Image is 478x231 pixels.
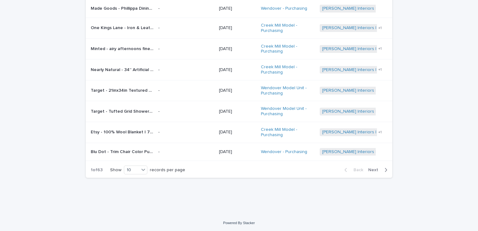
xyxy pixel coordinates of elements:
p: [DATE] [219,149,256,155]
a: [PERSON_NAME] Interiors | Inbound Shipment | 24040 [322,67,431,73]
p: - [158,6,214,11]
p: - [158,109,214,114]
a: Wendover Model Unit - Purchasing [261,85,315,96]
p: records per page [150,167,185,173]
p: Target - Tufted Grid Shower Curtain Cream - Hearth & Hand™ with Magnolia | 75533 [91,108,155,114]
p: Etsy - 100% Wool Blanket | 75574 [91,128,155,135]
p: Target - 21inx34in Textured Bath Mat - Casaluna warm brown | 75519 [91,87,155,93]
a: Creek Mill Model - Purchasing [261,127,315,138]
p: Made Goods - Phillippa Dining Chair SKU FURPHILLINACHGR9(replacement) | 75080 [91,5,155,11]
p: [DATE] [219,130,256,135]
span: + 1 [378,47,382,51]
span: + 1 [378,68,382,72]
tr: Etsy - 100% Wool Blanket | 75574Etsy - 100% Wool Blanket | 75574 -[DATE]Creek Mill Model - Purcha... [86,122,392,143]
tr: Nearly Natural - 34” Artificial River Fern Plant in Metal Planter with Stand DIY KIT | 75332Nearl... [86,59,392,80]
p: [DATE] [219,6,256,11]
tr: Target - 21inx34in Textured Bath Mat - Casaluna warm brown | 75519Target - 21inx34in Textured Bat... [86,80,392,101]
a: Creek Mill Model - Purchasing [261,23,315,33]
p: - [158,46,214,52]
p: Minted - airy afternoons fine art prints Dimensions 14in x 11in Format White Border Frame Natural... [91,45,155,52]
p: Show [110,167,121,173]
tr: One Kings Lane - Iron & Leather Magazine Rack SKU75962025 | 75239One Kings Lane - Iron & Leather ... [86,18,392,38]
a: [PERSON_NAME] Interiors | Inbound Shipment | 24741 [322,88,430,93]
p: [DATE] [219,88,256,93]
p: [DATE] [219,46,256,52]
a: Wendover - Purchasing [261,149,307,155]
p: - [158,67,214,73]
p: [DATE] [219,67,256,73]
tr: Target - Tufted Grid Shower Curtain Cream - Hearth & Hand™ with Magnolia | 75533Target - Tufted G... [86,101,392,122]
a: Wendover Model Unit - Purchasing [261,106,315,117]
span: + 1 [378,131,382,134]
a: [PERSON_NAME] Interiors | Inbound Shipment | 24040 [322,46,431,52]
p: Nearly Natural - 34” Artificial River Fern Plant in Metal Planter with Stand DIY KIT | 75332 [91,66,155,73]
p: One Kings Lane - Iron & Leather Magazine Rack SKU75962025 | 75239 [91,24,155,31]
span: + 1 [378,26,382,30]
p: - [158,25,214,31]
button: Next [366,167,392,173]
p: 1 of 63 [86,162,108,178]
tr: Blu Dot - Trim Chair Color Putty (replacement) | 75084Blu Dot - Trim Chair Color Putty (replaceme... [86,143,392,161]
p: [DATE] [219,25,256,31]
a: Wendover - Purchasing [261,6,307,11]
a: [PERSON_NAME] Interiors | TDC Delivery | 24771 [322,130,420,135]
tr: Minted - airy afternoons fine art prints Dimensions 14in x 11in Format White Border Frame Natural... [86,38,392,59]
a: [PERSON_NAME] Interiors | Inbound Shipment | 24741 [322,109,430,114]
p: - [158,88,214,93]
a: Creek Mill Model - Purchasing [261,44,315,54]
a: Powered By Stacker [223,221,255,225]
div: 10 [124,167,139,173]
p: [DATE] [219,109,256,114]
p: Blu Dot - Trim Chair Color Putty (replacement) | 75084 [91,148,155,155]
a: Creek Mill Model - Purchasing [261,64,315,75]
a: [PERSON_NAME] Interiors | Inbound Shipment | 24615 [322,149,430,155]
a: [PERSON_NAME] Interiors | Inbound Shipment | 24040 [322,25,431,31]
a: [PERSON_NAME] Interiors | Inbound Shipment | 24614 [322,6,430,11]
p: - [158,149,214,155]
span: Next [368,168,382,172]
span: Back [350,168,363,172]
button: Back [339,167,366,173]
p: - [158,130,214,135]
